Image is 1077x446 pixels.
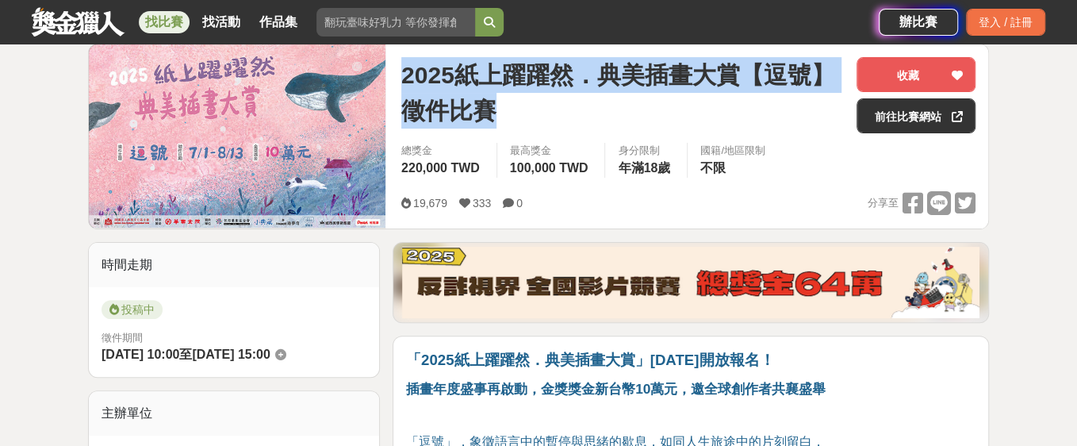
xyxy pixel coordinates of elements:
[89,243,379,287] div: 時間走期
[700,143,765,159] div: 國籍/地區限制
[89,391,379,436] div: 主辦單位
[700,161,726,175] span: 不限
[857,57,975,92] button: 收藏
[406,381,826,397] strong: 插畫年度盛事再啟動，金獎獎金新台幣10萬元，邀全球創作者共襄盛舉
[618,143,674,159] div: 身分限制
[316,8,475,37] input: 翻玩臺味好乳力 等你發揮創意！
[102,300,163,319] span: 投稿中
[510,143,592,159] span: 最高獎金
[401,161,480,175] span: 220,000 TWD
[868,191,899,215] span: 分享至
[473,197,491,210] span: 333
[253,11,304,33] a: 作品集
[510,161,588,175] span: 100,000 TWD
[618,161,670,175] span: 年滿18歲
[401,143,484,159] span: 總獎金
[413,197,447,210] span: 19,679
[89,44,385,228] img: Cover Image
[196,11,247,33] a: 找活動
[192,348,270,361] span: [DATE] 15:00
[879,9,958,36] a: 辦比賽
[857,98,975,133] a: 前往比賽網站
[139,11,190,33] a: 找比賽
[406,352,774,368] strong: 「2025紙上躍躍然．典美插畫大賞」[DATE]開放報名！
[516,197,523,210] span: 0
[179,348,192,361] span: 至
[966,9,1045,36] div: 登入 / 註冊
[102,348,179,361] span: [DATE] 10:00
[401,57,844,129] span: 2025紙上躍躍然．典美插畫大賞【逗號】徵件比賽
[102,332,143,344] span: 徵件期間
[402,247,979,318] img: 760c60fc-bf85-49b1-bfa1-830764fee2cd.png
